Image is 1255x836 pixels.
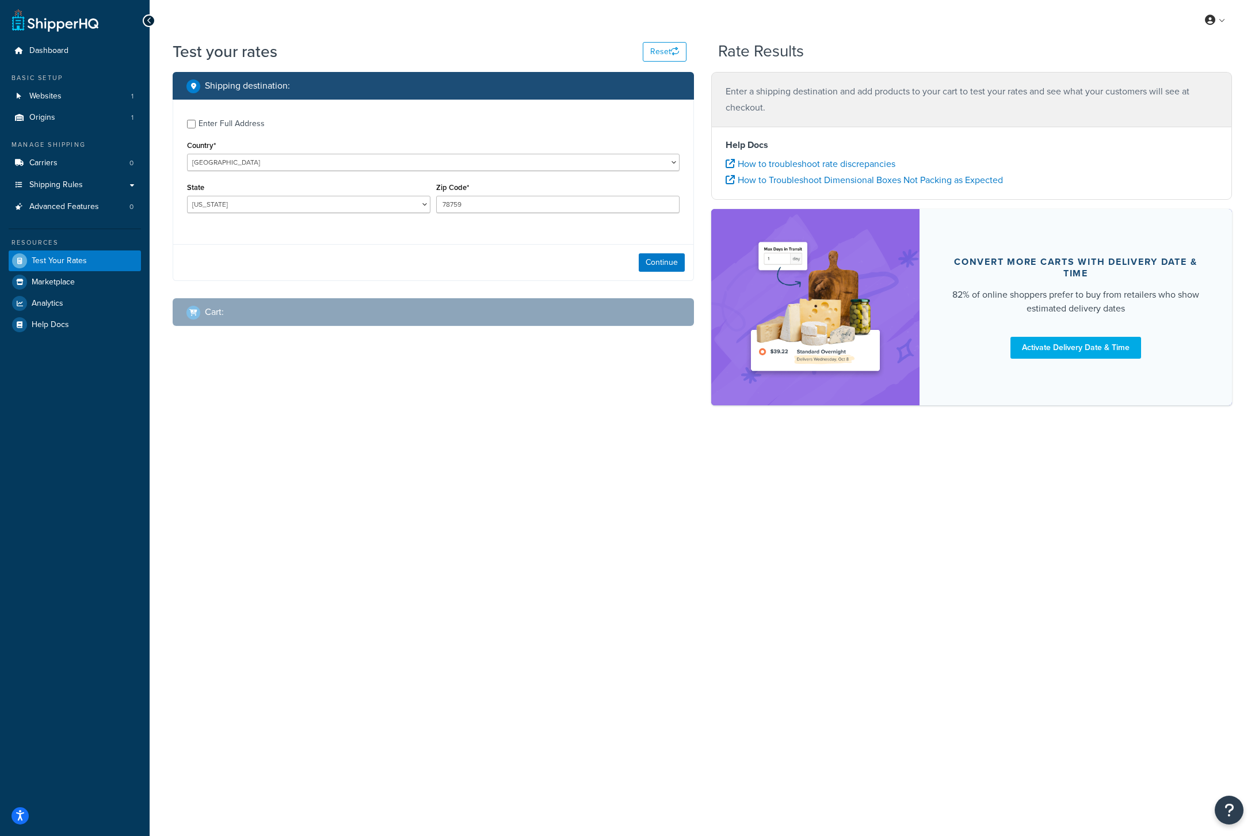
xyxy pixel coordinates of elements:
[9,153,141,174] li: Carriers
[129,202,133,212] span: 0
[187,120,196,128] input: Enter Full Address
[726,173,1003,187] a: How to Troubleshoot Dimensional Boxes Not Packing as Expected
[436,183,469,192] label: Zip Code*
[639,253,685,272] button: Continue
[743,226,887,388] img: feature-image-ddt-36eae7f7280da8017bfb280eaccd9c446f90b1fe08728e4019434db127062ab4.png
[173,40,277,63] h1: Test your rates
[29,180,83,190] span: Shipping Rules
[199,116,265,132] div: Enter Full Address
[9,196,141,218] li: Advanced Features
[9,174,141,196] a: Shipping Rules
[718,43,804,60] h2: Rate Results
[29,158,58,168] span: Carriers
[9,314,141,335] a: Help Docs
[9,238,141,248] div: Resources
[205,307,224,317] h2: Cart :
[9,40,141,62] a: Dashboard
[1010,337,1141,359] a: Activate Delivery Date & Time
[726,138,1218,152] h4: Help Docs
[32,320,69,330] span: Help Docs
[9,86,141,107] a: Websites1
[9,272,141,292] a: Marketplace
[29,46,68,56] span: Dashboard
[643,42,686,62] button: Reset
[9,196,141,218] a: Advanced Features0
[129,158,133,168] span: 0
[32,299,63,309] span: Analytics
[947,288,1204,316] div: 82% of online shoppers prefer to buy from retailers who show estimated delivery dates
[9,293,141,314] a: Analytics
[131,92,133,101] span: 1
[9,250,141,271] a: Test Your Rates
[947,256,1204,279] div: Convert more carts with delivery date & time
[9,86,141,107] li: Websites
[726,83,1218,116] p: Enter a shipping destination and add products to your cart to test your rates and see what your c...
[9,140,141,150] div: Manage Shipping
[726,157,895,170] a: How to troubleshoot rate discrepancies
[131,113,133,123] span: 1
[9,73,141,83] div: Basic Setup
[187,183,204,192] label: State
[1215,796,1243,824] button: Open Resource Center
[205,81,290,91] h2: Shipping destination :
[9,153,141,174] a: Carriers0
[29,92,62,101] span: Websites
[32,278,75,287] span: Marketplace
[9,107,141,128] a: Origins1
[29,113,55,123] span: Origins
[9,107,141,128] li: Origins
[29,202,99,212] span: Advanced Features
[187,141,216,150] label: Country*
[32,256,87,266] span: Test Your Rates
